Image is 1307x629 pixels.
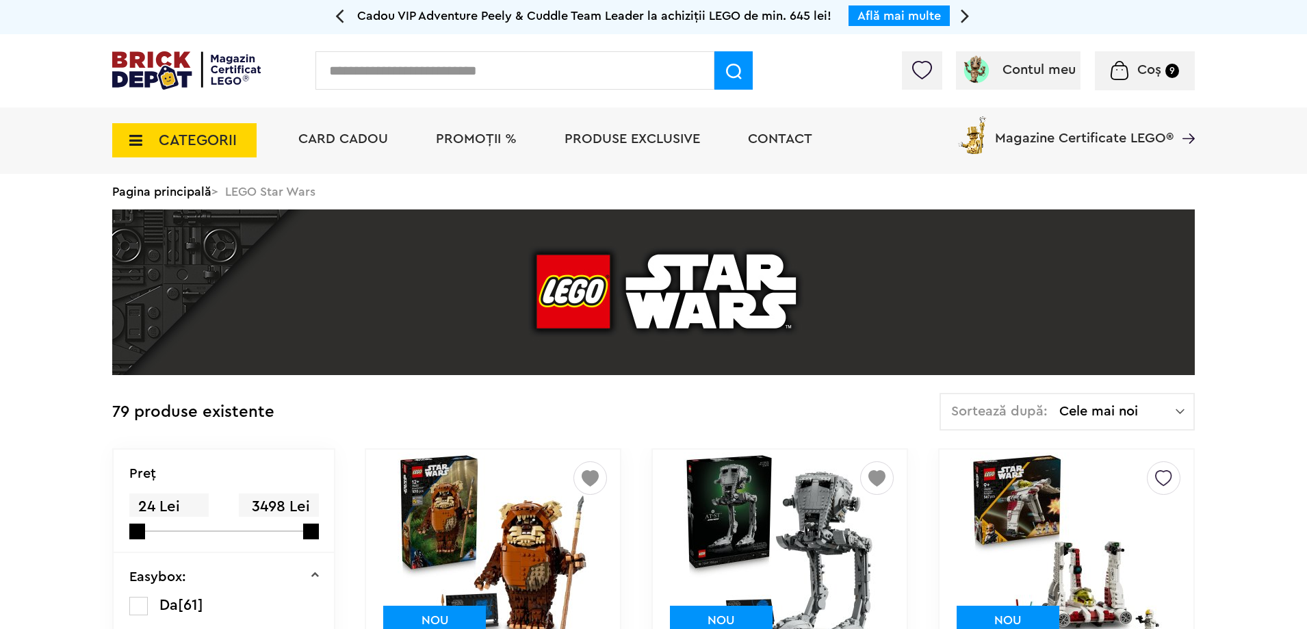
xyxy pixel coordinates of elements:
span: Cele mai noi [1059,405,1176,418]
a: Contul meu [961,63,1076,77]
a: Contact [748,132,812,146]
a: Află mai multe [857,10,941,22]
small: 9 [1165,64,1179,78]
a: Magazine Certificate LEGO® [1174,114,1195,127]
a: Card Cadou [298,132,388,146]
span: 3498 Lei [239,493,318,520]
span: CATEGORII [159,133,237,148]
span: [61] [178,598,203,613]
p: Preţ [129,467,156,480]
a: Pagina principală [112,185,211,198]
span: Magazine Certificate LEGO® [995,114,1174,145]
p: Easybox: [129,570,186,584]
img: LEGO Star Wars [112,209,1195,375]
span: 24 Lei [129,493,209,520]
a: PROMOȚII % [436,132,517,146]
a: Produse exclusive [565,132,700,146]
span: Sortează după: [951,405,1048,418]
span: Coș [1137,63,1161,77]
span: Contul meu [1002,63,1076,77]
span: Da [159,598,178,613]
span: Cadou VIP Adventure Peely & Cuddle Team Leader la achiziții LEGO de min. 645 lei! [357,10,831,22]
div: 79 produse existente [112,393,274,432]
div: > LEGO Star Wars [112,174,1195,209]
